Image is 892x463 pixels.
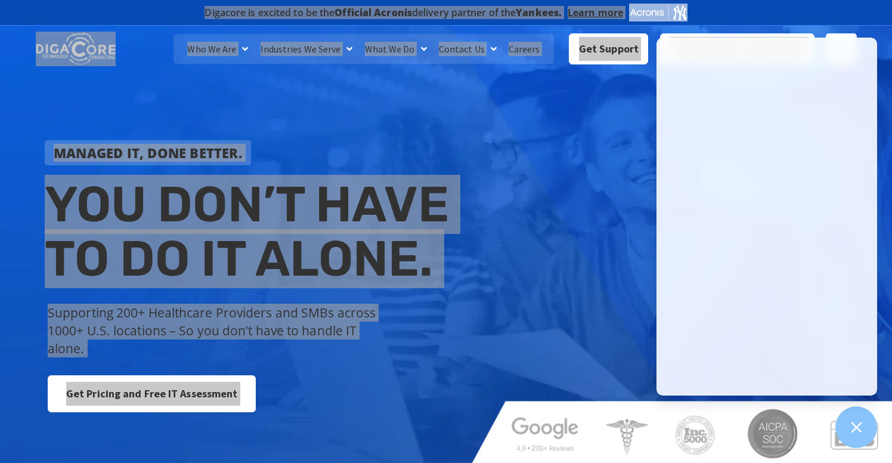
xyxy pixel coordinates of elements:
strong: Managed IT, done better. [54,144,242,162]
iframe: Chatgenie Messenger [656,38,877,396]
b: Yankees. [516,6,562,19]
a: Careers [503,34,546,64]
a: Contact Us [433,34,503,64]
b: Official Acronis [335,6,412,19]
a: Get Pricing and Free IT Assessment [48,375,256,412]
a: Who We Are [181,34,254,64]
a: Get Support [569,33,648,64]
a: Get Pricing & IT Assessment [660,33,815,64]
nav: Menu [174,34,555,64]
h2: Digacore is excited to be the delivery partner of the [205,8,562,17]
a: Learn more [568,7,623,18]
a: What We Do [359,34,433,64]
a: Industries We Serve [255,34,359,64]
h2: You don’t have to do IT alone. [45,177,455,286]
span: Get Pricing and Free IT Assessment [66,382,237,406]
span: Get Support [579,37,639,61]
a: Managed IT, done better. [45,140,251,165]
img: Acronis [629,4,687,21]
img: DigaCore Technology Consulting [36,32,116,66]
p: Supporting 200+ Healthcare Providers and SMBs across 1000+ U.S. locations – So you don’t have to ... [48,304,381,357]
span: Get Pricing & IT Assessment [670,37,806,61]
